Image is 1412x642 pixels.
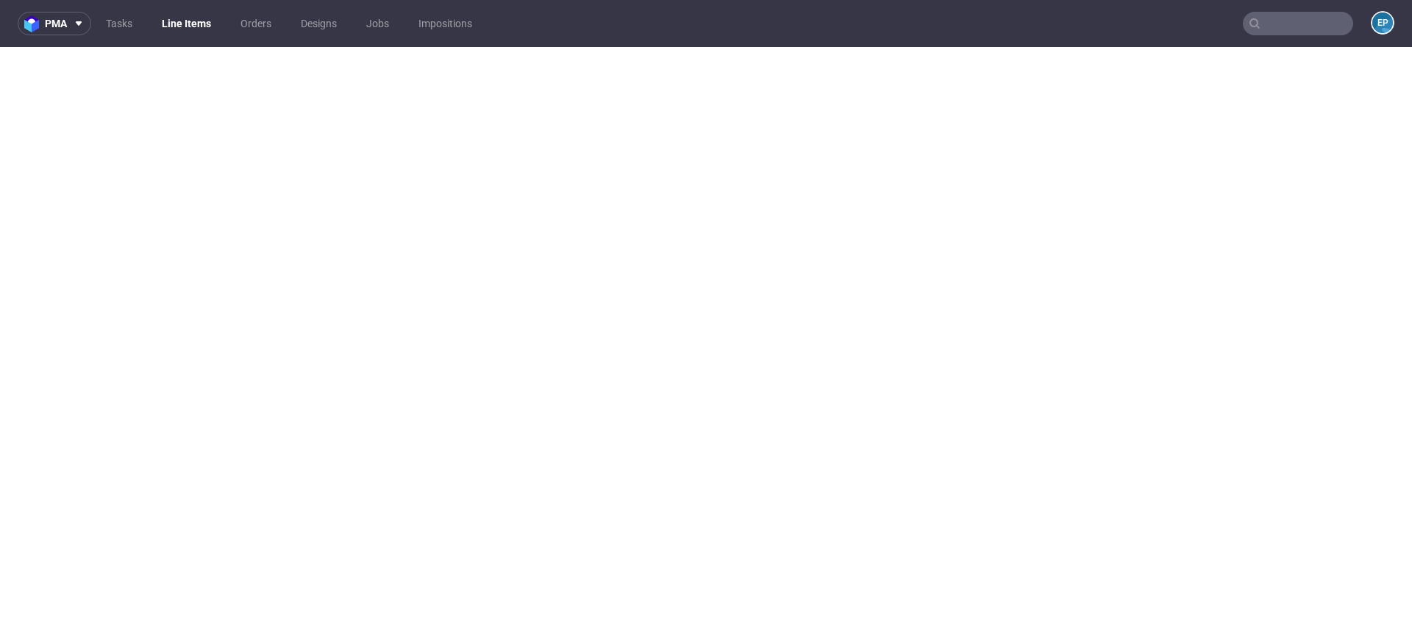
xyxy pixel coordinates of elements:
a: Designs [292,12,346,35]
a: Impositions [410,12,481,35]
a: Orders [232,12,280,35]
button: pma [18,12,91,35]
a: Jobs [357,12,398,35]
img: logo [24,15,45,32]
a: Line Items [153,12,220,35]
span: pma [45,18,67,29]
a: Tasks [97,12,141,35]
figcaption: EP [1372,13,1393,33]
